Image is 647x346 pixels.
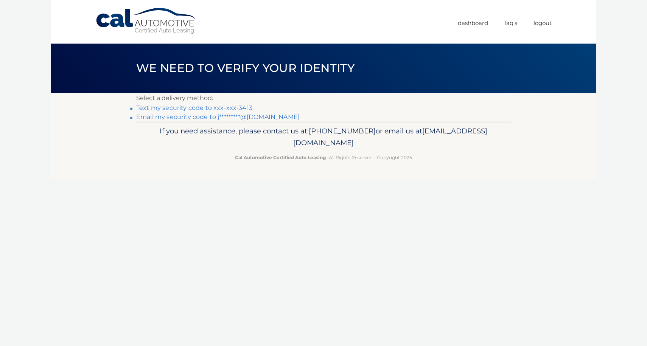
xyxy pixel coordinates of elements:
[458,17,488,29] a: Dashboard
[533,17,552,29] a: Logout
[235,155,326,160] strong: Cal Automotive Certified Auto Leasing
[141,125,506,149] p: If you need assistance, please contact us at: or email us at
[141,153,506,161] p: - All Rights Reserved - Copyright 2025
[309,127,376,135] span: [PHONE_NUMBER]
[136,104,252,111] a: Text my security code to xxx-xxx-3413
[136,113,300,121] a: Email my security code to j*********@[DOMAIN_NAME]
[95,8,198,34] a: Cal Automotive
[136,93,511,103] p: Select a delivery method:
[504,17,517,29] a: FAQ's
[136,61,355,75] span: We need to verify your identity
